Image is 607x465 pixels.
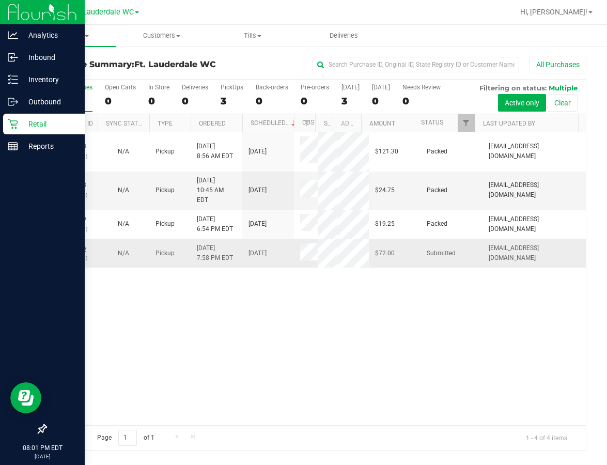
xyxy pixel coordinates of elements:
[18,118,80,130] p: Retail
[45,60,226,69] h3: Purchase Summary:
[221,84,243,91] div: PickUps
[316,31,372,40] span: Deliveries
[298,25,389,47] a: Deliveries
[197,243,233,263] span: [DATE] 7:58 PM EDT
[369,120,395,127] a: Amount
[256,84,288,91] div: Back-orders
[256,95,288,107] div: 0
[375,249,395,258] span: $72.00
[375,185,395,195] span: $24.75
[118,250,129,257] span: Not Applicable
[88,430,163,446] span: Page of 1
[421,119,443,126] a: Status
[10,382,41,413] iframe: Resource center
[207,25,298,47] a: Tills
[155,249,175,258] span: Pickup
[118,220,129,227] span: Not Applicable
[155,147,175,157] span: Pickup
[489,214,580,234] span: [EMAIL_ADDRESS][DOMAIN_NAME]
[118,430,137,446] input: 1
[182,95,208,107] div: 0
[8,30,18,40] inline-svg: Analytics
[18,96,80,108] p: Outbound
[8,141,18,151] inline-svg: Reports
[479,84,547,92] span: Filtering on status:
[118,147,129,157] button: N/A
[155,219,175,229] span: Pickup
[489,243,580,263] span: [EMAIL_ADDRESS][DOMAIN_NAME]
[427,249,456,258] span: Submitted
[375,147,398,157] span: $121.30
[324,120,378,127] a: State Registry ID
[458,114,475,132] a: Filter
[372,84,390,91] div: [DATE]
[118,185,129,195] button: N/A
[298,114,315,132] a: Filter
[148,84,169,91] div: In Store
[301,84,329,91] div: Pre-orders
[248,249,267,258] span: [DATE]
[341,84,360,91] div: [DATE]
[106,120,146,127] a: Sync Status
[197,214,233,234] span: [DATE] 6:54 PM EDT
[134,59,216,69] span: Ft. Lauderdale WC
[8,52,18,63] inline-svg: Inbound
[402,84,441,91] div: Needs Review
[301,95,329,107] div: 0
[251,119,298,127] a: Scheduled
[221,95,243,107] div: 3
[549,84,578,92] span: Multiple
[158,120,173,127] a: Type
[118,219,129,229] button: N/A
[18,29,80,41] p: Analytics
[530,56,586,73] button: All Purchases
[155,185,175,195] span: Pickup
[333,114,361,132] th: Address
[518,430,575,445] span: 1 - 4 of 4 items
[427,185,447,195] span: Packed
[118,148,129,155] span: Not Applicable
[8,97,18,107] inline-svg: Outbound
[148,95,169,107] div: 0
[489,180,580,200] span: [EMAIL_ADDRESS][DOMAIN_NAME]
[5,453,80,460] p: [DATE]
[402,95,441,107] div: 0
[8,119,18,129] inline-svg: Retail
[248,147,267,157] span: [DATE]
[208,31,298,40] span: Tills
[341,95,360,107] div: 3
[116,31,206,40] span: Customers
[105,95,136,107] div: 0
[548,94,578,112] button: Clear
[118,187,129,194] span: Not Applicable
[483,120,535,127] a: Last Updated By
[372,95,390,107] div: 0
[248,185,267,195] span: [DATE]
[116,25,207,47] a: Customers
[182,84,208,91] div: Deliveries
[489,142,580,161] span: [EMAIL_ADDRESS][DOMAIN_NAME]
[5,443,80,453] p: 08:01 PM EDT
[248,219,267,229] span: [DATE]
[313,57,519,72] input: Search Purchase ID, Original ID, State Registry ID or Customer Name...
[427,147,447,157] span: Packed
[520,8,587,16] span: Hi, [PERSON_NAME]!
[427,219,447,229] span: Packed
[8,74,18,85] inline-svg: Inventory
[118,249,129,258] button: N/A
[498,94,546,112] button: Active only
[199,120,226,127] a: Ordered
[72,8,134,17] span: Ft. Lauderdale WC
[197,142,233,161] span: [DATE] 8:56 AM EDT
[18,73,80,86] p: Inventory
[197,176,236,206] span: [DATE] 10:45 AM EDT
[375,219,395,229] span: $19.25
[18,51,80,64] p: Inbound
[105,84,136,91] div: Open Carts
[18,140,80,152] p: Reports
